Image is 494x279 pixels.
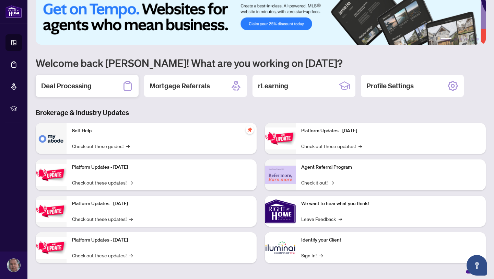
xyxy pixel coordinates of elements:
[467,255,487,276] button: Open asap
[366,81,414,91] h2: Profile Settings
[126,142,130,150] span: →
[465,38,468,41] button: 4
[36,108,486,118] h3: Brokerage & Industry Updates
[339,215,342,223] span: →
[150,81,210,91] h2: Mortgage Referrals
[36,164,67,186] img: Platform Updates - September 16, 2025
[72,252,133,259] a: Check out these updates!→
[330,179,334,186] span: →
[36,237,67,258] img: Platform Updates - July 8, 2025
[265,196,296,227] img: We want to hear what you think!
[246,126,254,134] span: pushpin
[301,179,334,186] a: Check it out!→
[460,38,462,41] button: 3
[72,215,133,223] a: Check out these updates!→
[258,81,288,91] h2: rLearning
[301,215,342,223] a: Leave Feedback→
[129,252,133,259] span: →
[7,259,20,272] img: Profile Icon
[471,38,473,41] button: 5
[72,200,251,208] p: Platform Updates - [DATE]
[72,142,130,150] a: Check out these guides!→
[72,127,251,135] p: Self-Help
[36,200,67,222] img: Platform Updates - July 21, 2025
[454,38,457,41] button: 2
[36,123,67,154] img: Self-Help
[129,179,133,186] span: →
[41,81,92,91] h2: Deal Processing
[72,236,251,244] p: Platform Updates - [DATE]
[301,236,480,244] p: Identify your Client
[129,215,133,223] span: →
[476,38,479,41] button: 6
[301,200,480,208] p: We want to hear what you think!
[265,166,296,185] img: Agent Referral Program
[440,38,451,41] button: 1
[36,56,486,69] h1: Welcome back [PERSON_NAME]! What are you working on [DATE]?
[5,5,22,18] img: logo
[265,232,296,263] img: Identify your Client
[265,127,296,149] img: Platform Updates - June 23, 2025
[301,252,323,259] a: Sign In!→
[358,142,362,150] span: →
[72,179,133,186] a: Check out these updates!→
[301,142,362,150] a: Check out these updates!→
[319,252,323,259] span: →
[301,164,480,171] p: Agent Referral Program
[301,127,480,135] p: Platform Updates - [DATE]
[72,164,251,171] p: Platform Updates - [DATE]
